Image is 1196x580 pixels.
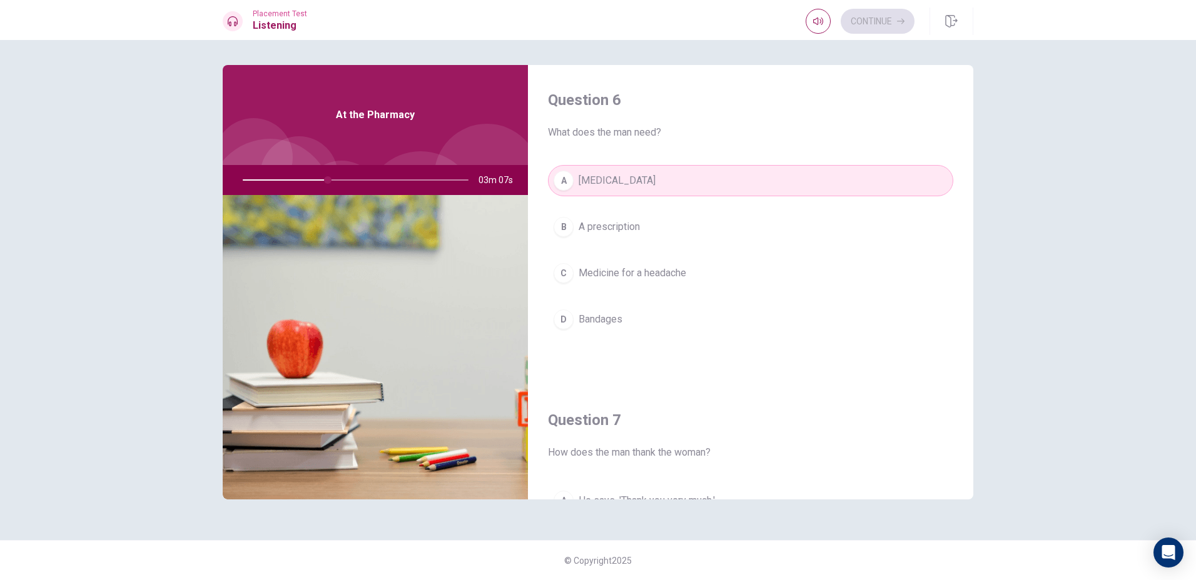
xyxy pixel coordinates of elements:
h4: Question 6 [548,90,953,110]
div: D [554,309,574,329]
span: Placement Test [253,9,307,18]
img: At the Pharmacy [223,195,528,499]
span: Bandages [579,312,622,327]
div: Open Intercom Messenger [1153,537,1183,567]
span: At the Pharmacy [336,107,415,122]
button: AHe says, 'Thank you very much.' [548,485,953,516]
div: B [554,217,574,237]
span: A prescription [579,219,640,234]
div: A [554,491,574,511]
button: DBandages [548,304,953,335]
span: What does the man need? [548,125,953,140]
div: A [554,171,574,191]
span: 03m 07s [479,165,523,195]
div: C [554,263,574,283]
span: Medicine for a headache [579,266,686,281]
span: [MEDICAL_DATA] [579,173,656,188]
h4: Question 7 [548,410,953,430]
button: BA prescription [548,211,953,242]
span: How does the man thank the woman? [548,445,953,460]
button: A[MEDICAL_DATA] [548,165,953,196]
span: He says, 'Thank you very much.' [579,493,715,508]
span: © Copyright 2025 [564,556,632,566]
h1: Listening [253,18,307,33]
button: CMedicine for a headache [548,257,953,289]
